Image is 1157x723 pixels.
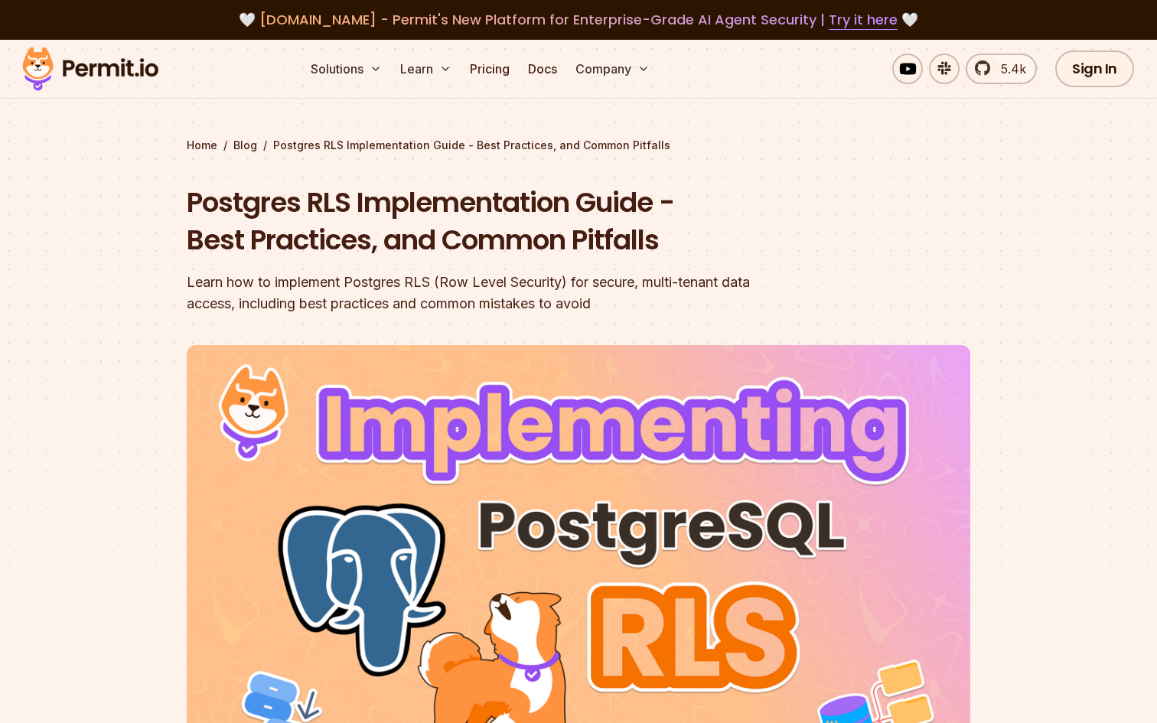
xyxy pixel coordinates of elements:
[394,54,458,84] button: Learn
[966,54,1037,84] a: 5.4k
[464,54,516,84] a: Pricing
[37,9,1120,31] div: 🤍 🤍
[15,43,165,95] img: Permit logo
[522,54,563,84] a: Docs
[187,184,774,259] h1: Postgres RLS Implementation Guide - Best Practices, and Common Pitfalls
[233,138,257,153] a: Blog
[1055,50,1134,87] a: Sign In
[992,60,1026,78] span: 5.4k
[829,10,898,30] a: Try it here
[187,138,970,153] div: / /
[305,54,388,84] button: Solutions
[187,272,774,314] div: Learn how to implement Postgres RLS (Row Level Security) for secure, multi-tenant data access, in...
[259,10,898,29] span: [DOMAIN_NAME] - Permit's New Platform for Enterprise-Grade AI Agent Security |
[569,54,656,84] button: Company
[187,138,217,153] a: Home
